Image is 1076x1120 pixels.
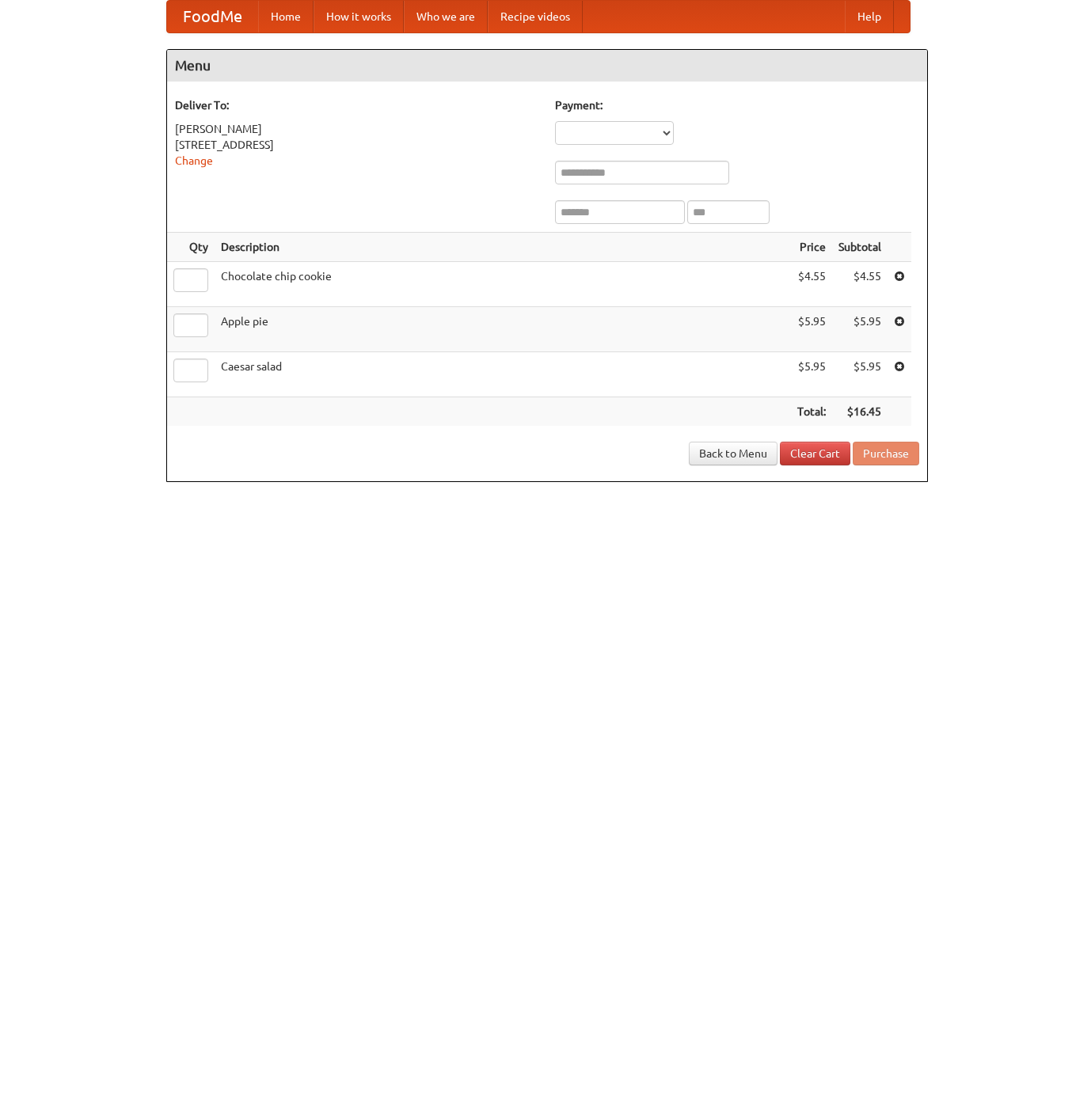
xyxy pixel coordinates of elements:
[791,397,832,427] th: Total:
[845,1,894,32] a: Help
[215,262,791,307] td: Chocolate chip cookie
[215,352,791,397] td: Caesar salad
[832,352,888,397] td: $5.95
[832,262,888,307] td: $4.55
[832,307,888,352] td: $5.95
[689,442,778,465] a: Back to Menu
[791,307,832,352] td: $5.95
[832,233,888,262] th: Subtotal
[215,307,791,352] td: Apple pie
[167,1,258,32] a: FoodMe
[780,442,850,465] a: Clear Cart
[167,50,927,82] h4: Menu
[853,442,919,465] button: Purchase
[258,1,314,32] a: Home
[791,262,832,307] td: $4.55
[167,233,215,262] th: Qty
[215,233,791,262] th: Description
[175,154,213,167] a: Change
[791,352,832,397] td: $5.95
[175,121,539,137] div: [PERSON_NAME]
[314,1,404,32] a: How it works
[791,233,832,262] th: Price
[488,1,583,32] a: Recipe videos
[175,137,539,153] div: [STREET_ADDRESS]
[404,1,488,32] a: Who we are
[832,397,888,427] th: $16.45
[175,97,539,113] h5: Deliver To:
[555,97,919,113] h5: Payment:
